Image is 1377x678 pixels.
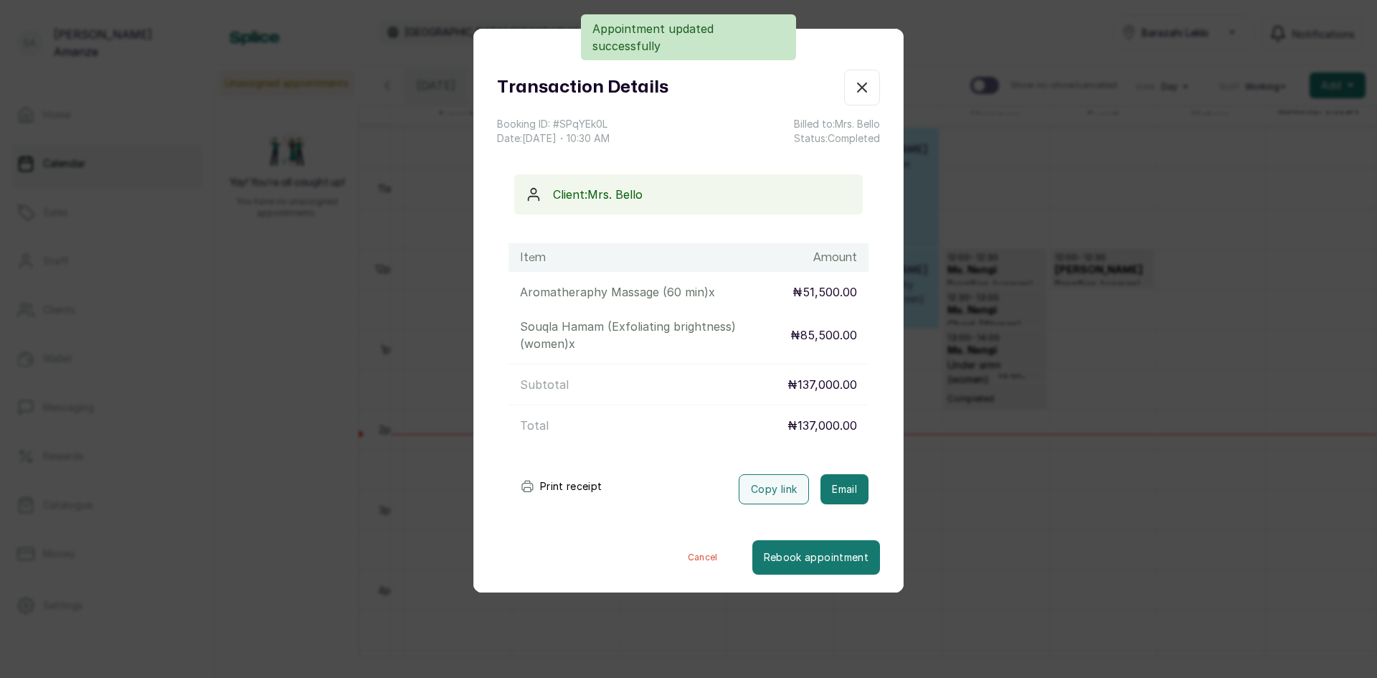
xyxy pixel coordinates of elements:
h1: Amount [813,249,857,266]
p: Aromatheraphy Massage (60 min) x [520,283,715,301]
p: Booking ID: # SPqYEk0L [497,117,610,131]
p: Subtotal [520,376,569,393]
p: ₦51,500.00 [792,283,857,301]
button: Copy link [739,474,809,504]
p: ₦85,500.00 [790,326,857,344]
p: Appointment updated successfully [592,20,785,55]
h1: Item [520,249,546,266]
p: Total [520,417,549,434]
button: Rebook appointment [752,540,880,575]
button: Email [820,474,869,504]
p: Status: Completed [794,131,880,146]
button: Print receipt [508,472,614,501]
p: Date: [DATE] ・ 10:30 AM [497,131,610,146]
h1: Transaction Details [497,75,668,100]
button: Cancel [653,540,752,575]
p: ₦137,000.00 [787,376,857,393]
p: Billed to: Mrs. Bello [794,117,880,131]
p: ₦137,000.00 [787,417,857,434]
p: Souqla Hamam (Exfoliating brightness) (women) x [520,318,790,352]
p: Client: Mrs. Bello [553,186,851,203]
